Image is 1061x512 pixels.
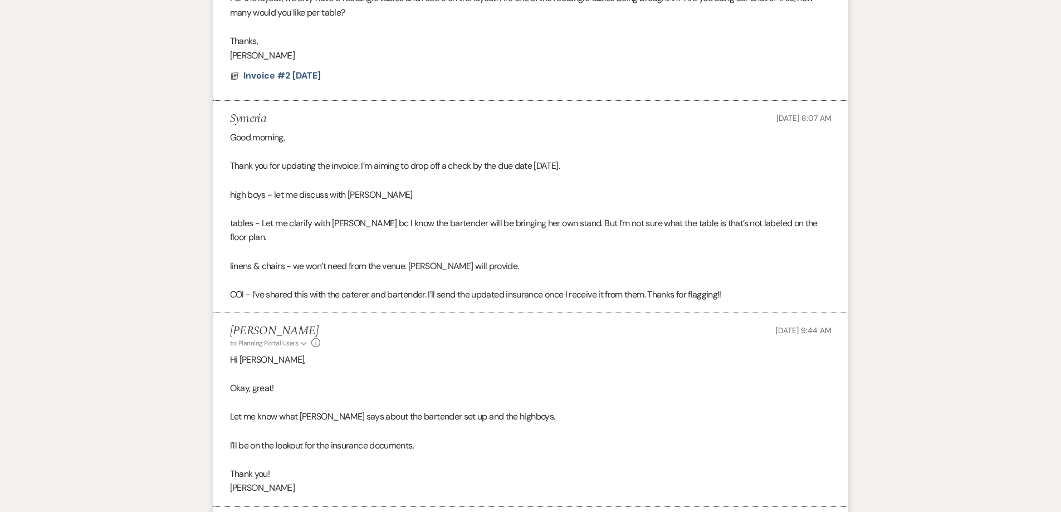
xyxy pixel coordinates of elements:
p: high boys - let me discuss with [PERSON_NAME] [230,188,832,202]
span: to: Planning Portal Users [230,339,299,348]
button: Invoice #2 [DATE] [243,69,324,82]
p: I'll be on the lookout for the insurance documents. [230,438,832,453]
p: Thank you! [230,467,832,481]
h5: [PERSON_NAME] [230,324,321,338]
p: tables - Let me clarify with [PERSON_NAME] bc I know the bartender will be bringing her own stand... [230,216,832,245]
p: Hi [PERSON_NAME], [230,353,832,367]
button: to: Planning Portal Users [230,338,309,348]
span: [DATE] 9:44 AM [776,325,831,335]
h5: Symeria [230,112,266,126]
span: linens & chairs - we won’t need from the venue. [PERSON_NAME] will provide. [230,260,519,272]
span: Invoice #2 [DATE] [243,70,321,81]
p: Good morning, [230,130,832,145]
span: COI - I’ve shared this with the caterer and bartender. I’ll send the updated insurance once I rec... [230,289,721,300]
p: Okay, great! [230,381,832,396]
span: [DATE] 8:07 AM [776,113,831,123]
p: Thank you for updating the invoice. I’m aiming to drop off a check by the due date [DATE]. [230,159,832,173]
p: Let me know what [PERSON_NAME] says about the bartender set up and the highboys. [230,409,832,424]
p: Thanks, [230,34,832,48]
p: [PERSON_NAME] [230,48,832,63]
p: [PERSON_NAME] [230,481,832,495]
